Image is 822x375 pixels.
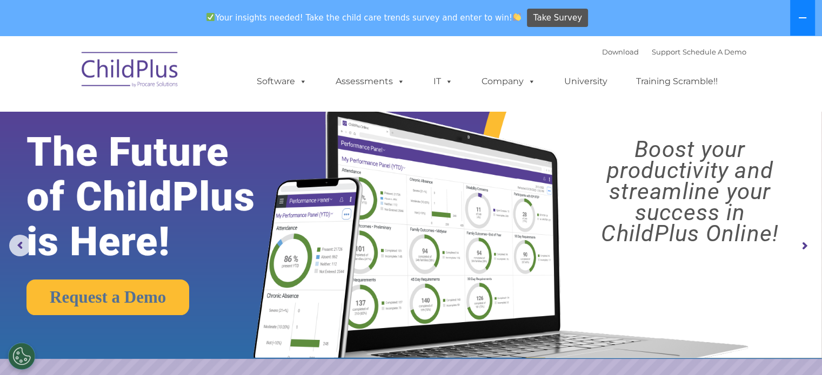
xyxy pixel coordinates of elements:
[76,44,184,98] img: ChildPlus by Procare Solutions
[246,71,318,92] a: Software
[206,13,215,21] img: ✅
[568,139,812,244] rs-layer: Boost your productivity and streamline your success in ChildPlus Online!
[325,71,416,92] a: Assessments
[423,71,464,92] a: IT
[471,71,546,92] a: Company
[602,47,639,56] a: Download
[513,13,521,21] img: 👏
[652,47,680,56] a: Support
[625,71,729,92] a: Training Scramble!!
[8,343,35,370] button: Cookies Settings
[683,47,746,56] a: Schedule A Demo
[553,71,618,92] a: University
[602,47,746,56] font: |
[150,115,196,124] span: Phone number
[26,129,289,264] rs-layer: The Future of ChildPlus is Here!
[150,71,183,79] span: Last name
[527,9,588,28] a: Take Survey
[202,7,526,28] span: Your insights needed! Take the child care trends survey and enter to win!
[533,9,582,28] span: Take Survey
[26,279,189,315] a: Request a Demo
